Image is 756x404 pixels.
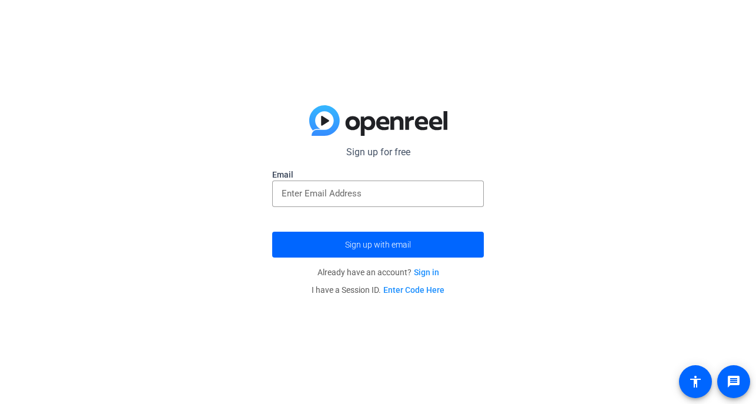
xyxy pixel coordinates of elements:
mat-icon: accessibility [688,375,703,389]
label: Email [272,169,484,181]
mat-icon: message [727,375,741,389]
a: Sign in [414,268,439,277]
img: blue-gradient.svg [309,105,447,136]
span: Already have an account? [317,268,439,277]
span: I have a Session ID. [312,285,444,295]
p: Sign up for free [272,145,484,159]
a: Enter Code Here [383,285,444,295]
input: Enter Email Address [282,186,474,201]
button: Sign up with email [272,232,484,258]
